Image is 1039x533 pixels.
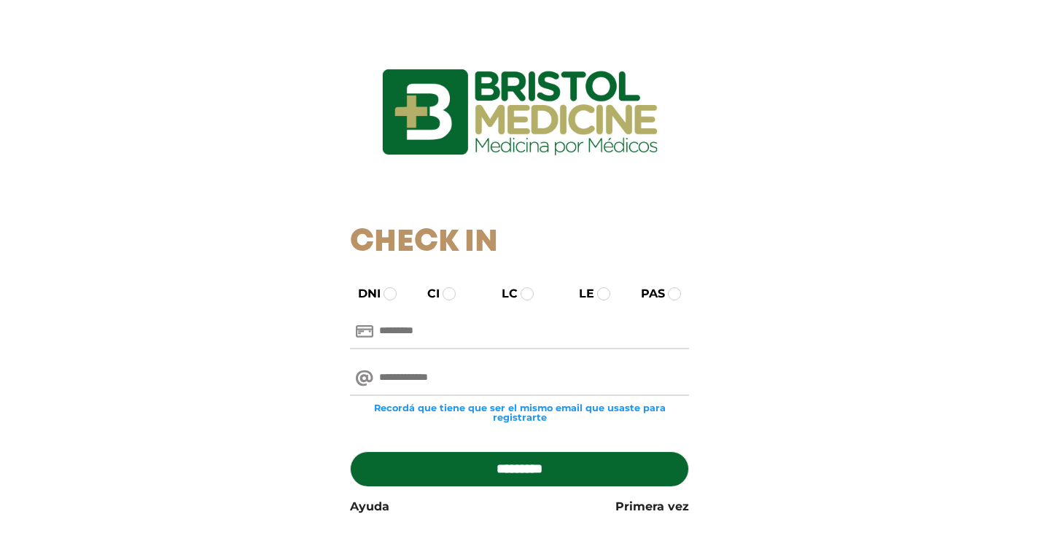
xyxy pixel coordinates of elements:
[345,285,381,303] label: DNI
[628,285,665,303] label: PAS
[350,225,689,261] h1: Check In
[350,403,689,422] small: Recordá que tiene que ser el mismo email que usaste para registrarte
[414,285,440,303] label: CI
[350,498,389,516] a: Ayuda
[566,285,594,303] label: LE
[615,498,689,516] a: Primera vez
[489,285,518,303] label: LC
[323,17,717,207] img: logo_ingresarbristol.jpg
